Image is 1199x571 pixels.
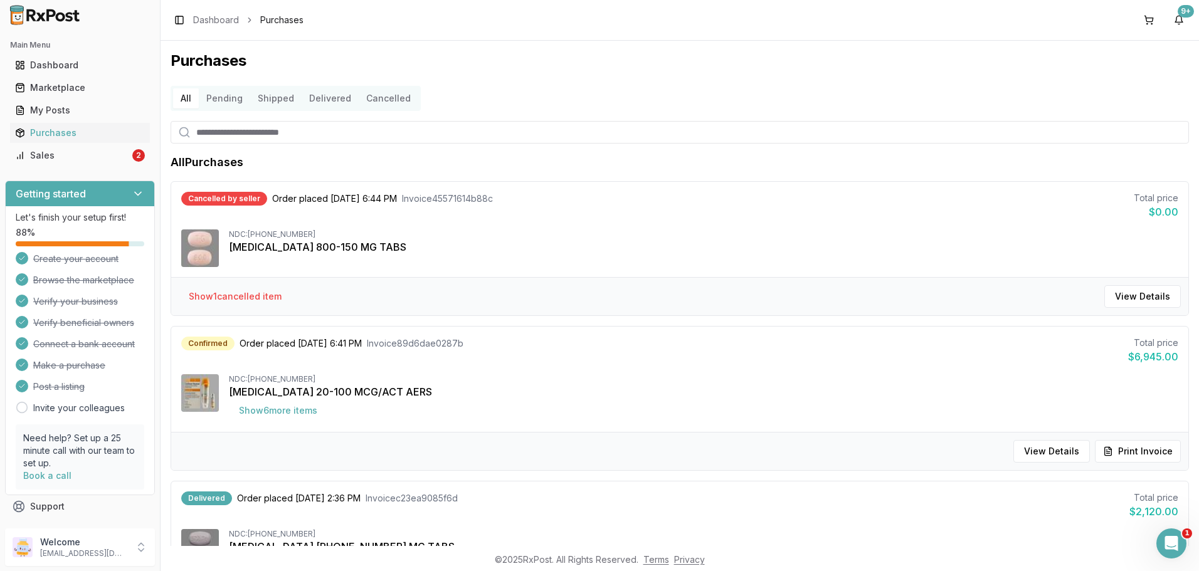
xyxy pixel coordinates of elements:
h3: Getting started [16,186,86,201]
span: Order placed [DATE] 6:44 PM [272,192,397,205]
button: Purchases [5,123,155,143]
div: Total price [1129,491,1178,504]
button: All [173,88,199,108]
a: Marketplace [10,76,150,99]
span: Feedback [30,523,73,535]
textarea: Message… [11,384,240,406]
div: [MEDICAL_DATA] 800-150 MG TABS [229,239,1178,254]
button: Shipped [250,88,302,108]
a: Dashboard [10,54,150,76]
div: Dashboard [15,59,145,71]
h1: Purchases [171,51,1189,71]
button: Feedback [5,518,155,540]
div: Emad says… [10,291,241,333]
div: NDC: [PHONE_NUMBER] [229,529,1178,539]
p: Need help? Set up a 25 minute call with our team to set up. [23,432,137,469]
button: Send a message… [215,406,235,426]
span: 88 % [16,226,35,239]
button: Support [5,495,155,518]
button: View Details [1104,285,1181,308]
div: Hello! [20,80,196,92]
div: Emad says… [10,162,241,212]
img: Prezcobix 800-150 MG TABS [181,229,219,267]
p: Let's finish your setup first! [16,211,144,224]
span: 1 [1182,528,1192,538]
p: Welcome [40,536,127,548]
button: Show6more items [229,399,327,422]
img: RxPost Logo [5,5,85,25]
div: yes i can![PERSON_NAME] • 10m ago [10,241,73,269]
button: My Posts [5,100,155,120]
span: Invoice c23ea9085f6d [366,492,458,505]
button: Home [196,5,220,29]
span: Invoice 45571614b88c [402,192,493,205]
span: Create your account [33,253,119,265]
span: Browse the marketplace [33,274,134,286]
div: 9+ [1178,5,1194,18]
button: Dashboard [5,55,155,75]
div: Total price [1128,337,1178,349]
div: Sales [15,149,130,162]
a: Invite your colleagues [33,402,125,414]
div: Purchases [15,127,145,139]
nav: breadcrumb [193,14,304,26]
a: Purchases [10,122,150,144]
div: Total price [1134,192,1178,204]
b: [PERSON_NAME] [54,216,124,225]
div: 2 [132,149,145,162]
div: Marketplace [15,81,145,94]
button: View Details [1013,440,1090,463]
div: [PERSON_NAME] • 10m ago [20,271,126,278]
div: Manuel says… [10,212,241,241]
div: $2,120.00 [1129,504,1178,519]
img: Profile image for Manuel [38,214,50,227]
div: yes i can! [20,249,63,261]
img: Profile image for Manuel [36,7,56,27]
img: User avatar [13,537,33,557]
h1: [PERSON_NAME] [61,6,142,16]
div: NDC: [PHONE_NUMBER] [229,229,1178,239]
div: My Posts [15,104,145,117]
div: Delivered [181,491,232,505]
span: Post a listing [33,380,85,393]
button: Emoji picker [19,411,29,421]
button: Show1cancelled item [179,285,292,308]
span: Make a purchase [33,359,105,372]
button: 9+ [1169,10,1189,30]
span: Verify beneficial owners [33,317,134,329]
img: Triumeq 600-50-300 MG TABS [181,529,219,567]
div: joined the conversation [54,215,214,226]
a: Privacy [674,554,705,565]
div: Emad says… [10,134,241,163]
div: $0.00 [1134,204,1178,219]
a: Dashboard [193,14,239,26]
button: Cancelled [359,88,418,108]
span: Connect a bank account [33,338,135,350]
span: Order placed [DATE] 6:41 PM [240,337,362,350]
span: Verify your business [33,295,118,308]
div: Hey, [211,142,231,154]
div: Hey, [201,134,241,162]
button: Delivered [302,88,359,108]
a: My Posts [10,99,150,122]
button: go back [8,5,32,29]
div: Hello!Wanted to check in to see if you needed help with setting up your sale? [10,72,206,124]
button: Marketplace [5,78,155,98]
img: Combivent Respimat 20-100 MCG/ACT AERS [181,374,219,412]
div: Confirmed [181,337,235,350]
button: Pending [199,88,250,108]
div: Cancelled by seller [181,192,267,206]
a: Sales2 [10,144,150,167]
iframe: Intercom live chat [1156,528,1186,558]
p: Active [61,16,86,28]
h2: Main Menu [10,40,150,50]
div: Thank you [175,291,241,318]
div: [MEDICAL_DATA] [PHONE_NUMBER] MG TABS [229,539,1178,554]
a: Book a call [23,470,71,481]
button: Upload attachment [60,411,70,421]
span: Invoice 89d6dae0287b [367,337,463,350]
span: Order placed [DATE] 2:36 PM [237,492,361,505]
